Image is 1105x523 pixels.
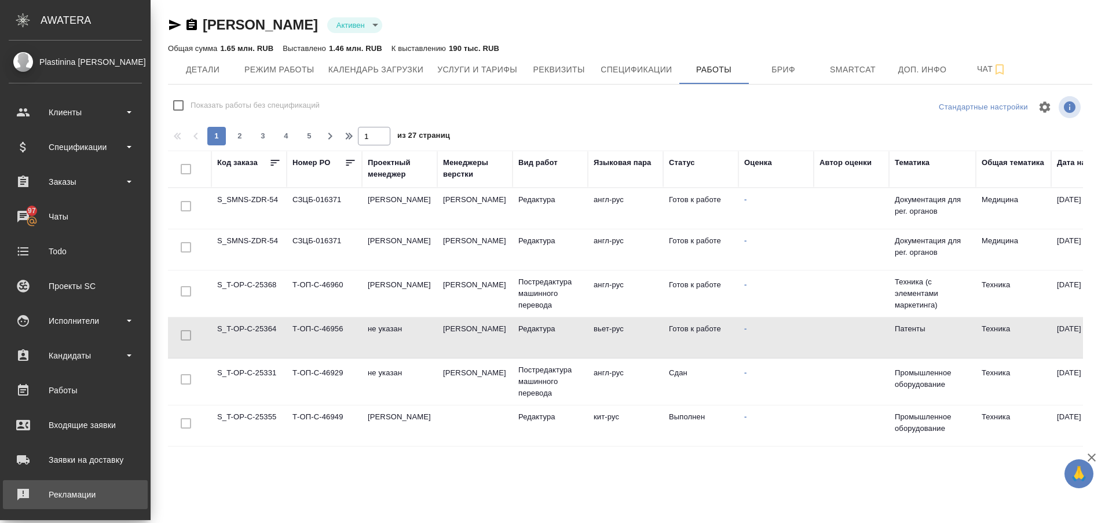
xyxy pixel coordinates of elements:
svg: Подписаться [993,63,1007,76]
a: 97Чаты [3,202,148,231]
div: Исполнители [9,312,142,330]
td: S_T-OP-C-25313 [211,449,287,490]
td: Техника [976,317,1051,358]
button: 5 [300,127,319,145]
button: 4 [277,127,295,145]
td: не указан [362,361,437,402]
td: [PERSON_NAME] [362,229,437,270]
div: Работы [9,382,142,399]
span: 🙏 [1069,462,1089,486]
span: Показать работы без спецификаций [191,100,320,111]
td: Т-ОП-С-46956 [287,317,362,358]
td: Выполнен [663,405,738,446]
td: S_T-OP-C-25368 [211,273,287,314]
span: 2 [230,130,249,142]
div: Plastinina [PERSON_NAME] [9,56,142,68]
p: Промышленное оборудование [895,367,970,390]
a: - [744,412,747,421]
div: Общая тематика [982,157,1044,169]
p: Промышленное оборудование [895,411,970,434]
div: Активен [327,17,382,33]
button: 3 [254,127,272,145]
p: Постредактура машинного перевода [518,364,582,399]
div: Рекламации [9,486,142,503]
td: Готов к работе [663,273,738,314]
td: Готов к работе [663,229,738,270]
p: 190 тыс. RUB [449,44,499,53]
td: Техника [976,449,1051,490]
td: не указан [362,317,437,358]
td: Т-ОП-С-46949 [287,405,362,446]
td: вьет-рус [588,317,663,358]
div: Входящие заявки [9,416,142,434]
a: - [744,280,747,289]
td: Техника [976,405,1051,446]
td: Сдан [663,449,738,490]
span: Посмотреть информацию [1059,96,1083,118]
div: Проекты SC [9,277,142,295]
p: Документация для рег. органов [895,194,970,217]
td: [PERSON_NAME] [437,449,513,490]
a: - [744,324,747,333]
td: [PERSON_NAME] [362,273,437,314]
button: 🙏 [1064,459,1093,488]
span: 3 [254,130,272,142]
button: Скопировать ссылку [185,18,199,32]
p: К выставлению [391,44,449,53]
td: СЗЦБ-016371 [287,229,362,270]
span: Smartcat [825,63,881,77]
td: Медицина [976,188,1051,229]
div: Todo [9,243,142,260]
td: S_T-OP-C-25364 [211,317,287,358]
p: 1.46 млн. RUB [329,44,382,53]
span: Доп. инфо [895,63,950,77]
td: Т-ОП-С-46929 [287,361,362,402]
button: Скопировать ссылку для ЯМессенджера [168,18,182,32]
span: Работы [686,63,742,77]
td: англ-рус [588,449,663,490]
p: 1.65 млн. RUB [220,44,273,53]
span: Чат [964,62,1020,76]
span: 4 [277,130,295,142]
p: Редактура [518,323,582,335]
div: Клиенты [9,104,142,121]
td: Сдан [663,361,738,402]
div: Языковая пара [594,157,652,169]
td: Готов к работе [663,188,738,229]
a: - [744,368,747,377]
p: Патенты [895,323,970,335]
a: Заявки на доставку [3,445,148,474]
div: Дата начала [1057,157,1103,169]
div: Статус [669,157,695,169]
span: Календарь загрузки [328,63,424,77]
p: Техника (с элементами маркетинга) [895,276,970,311]
button: Активен [333,20,368,30]
td: [PERSON_NAME] [437,229,513,270]
a: Проекты SC [3,272,148,301]
button: 2 [230,127,249,145]
td: англ-рус [588,229,663,270]
div: Менеджеры верстки [443,157,507,180]
div: Оценка [744,157,772,169]
td: англ-рус [588,273,663,314]
div: Заказы [9,173,142,191]
div: Кандидаты [9,347,142,364]
div: Автор оценки [819,157,872,169]
td: [PERSON_NAME] [362,188,437,229]
td: Т-ОП-С-46960 [287,273,362,314]
td: англ-рус [588,188,663,229]
a: - [744,236,747,245]
td: не указан [362,449,437,490]
td: [PERSON_NAME] [362,405,437,446]
p: Редактура [518,194,582,206]
td: Т-ОП-С-46913 [287,449,362,490]
div: AWATERA [41,9,151,32]
span: Реквизиты [531,63,587,77]
td: S_T-OP-C-25355 [211,405,287,446]
a: [PERSON_NAME] [203,17,318,32]
td: S_SMNS-ZDR-54 [211,229,287,270]
td: [PERSON_NAME] [437,273,513,314]
p: Редактура [518,411,582,423]
td: кит-рус [588,405,663,446]
p: Постредактура машинного перевода [518,276,582,311]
